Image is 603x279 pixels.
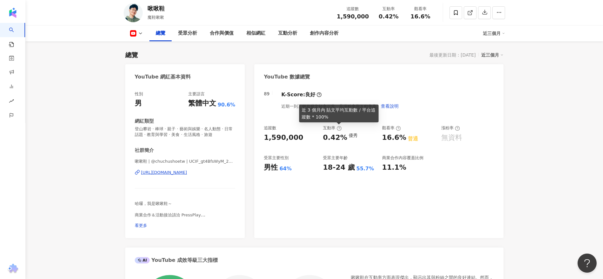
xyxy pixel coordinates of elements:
div: 受眾主要性別 [264,155,289,161]
iframe: Help Scout Beacon - Open [578,254,597,273]
div: YouTube 網紅基本資料 [135,73,191,80]
div: 18-24 歲 [323,163,355,173]
div: 互動率 [377,6,401,12]
span: 查看說明 [381,104,399,109]
span: 登山攀岩 · 棒球 · 親子 · 藝術與娛樂 · 名人動態 · 日常話題 · 教育與學習 · 美食 · 生活風格 · 旅遊 [135,126,236,138]
div: 社群簡介 [135,147,154,154]
div: 近 3 個月內 貼文平均互動數 / 平台追蹤數 * 100% [299,105,379,122]
div: 受眾分析 [178,30,197,37]
div: K-Score : [281,91,322,98]
div: 主要語言 [188,91,205,97]
span: 90.6% [218,101,236,108]
a: [URL][DOMAIN_NAME] [135,170,236,175]
div: [URL][DOMAIN_NAME] [141,170,187,175]
img: chrome extension [7,264,19,274]
div: 相似網紅 [246,30,265,37]
span: 啾啾鞋 | @chuchushoetw | UCIF_gt4BfsWyM_2GOcKXyEQ [135,159,236,164]
div: 互動率 [323,125,342,131]
img: logo icon [8,8,18,18]
div: 16.6% [382,133,406,143]
div: 最後更新日期：[DATE] [429,52,476,58]
div: 網紅類型 [135,118,154,125]
div: 商業合作內容覆蓋比例 [382,155,423,161]
div: 觀看率 [382,125,401,131]
div: 男 [135,99,142,108]
div: 0.42% [323,133,347,143]
div: 近三個月 [481,51,504,59]
span: 魔鞋啾啾 [147,15,164,20]
div: 優秀 [349,133,358,138]
div: 互動分析 [278,30,297,37]
div: 漲粉率 [441,125,460,131]
div: 1,590,000 [264,133,303,143]
span: rise [9,95,14,109]
span: 16.6% [410,13,430,20]
div: 總覽 [156,30,165,37]
div: YouTube 成效等級三大指標 [135,257,218,264]
div: YouTube 數據總覽 [264,73,310,80]
span: 0.42% [379,13,398,20]
div: 受眾主要年齡 [323,155,348,161]
div: 啾啾鞋 [147,4,165,12]
div: 觀看率 [408,6,433,12]
span: 1,590,000 [337,13,369,20]
div: 男性 [264,163,278,173]
div: 89 [264,91,270,96]
div: 普通 [408,135,418,142]
div: 繁體中文 [188,99,216,108]
span: 哈囉，我是啾啾鞋～ 商業合作＆活動接洽請洽 PressPlay 郵箱：[EMAIL_ADDRESS][DOMAIN_NAME] [135,201,219,223]
div: 近三個月 [483,28,505,38]
div: 55.7% [356,165,374,172]
div: 性別 [135,91,143,97]
div: 追蹤數 [264,125,276,131]
div: 64% [279,165,291,172]
div: 近期一到三個月發文頻率正常，且漲粉率與互動率高。 [281,100,399,112]
a: search [9,23,22,48]
div: 總覽 [125,51,138,59]
div: AI [135,257,150,263]
div: 無資料 [441,133,462,143]
span: 看更多 [135,223,147,228]
button: 查看說明 [380,100,399,112]
img: KOL Avatar [124,3,143,22]
div: 創作內容分析 [310,30,339,37]
div: 追蹤數 [337,6,369,12]
div: 良好 [305,91,315,98]
div: 合作與價值 [210,30,234,37]
div: 11.1% [382,163,406,173]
